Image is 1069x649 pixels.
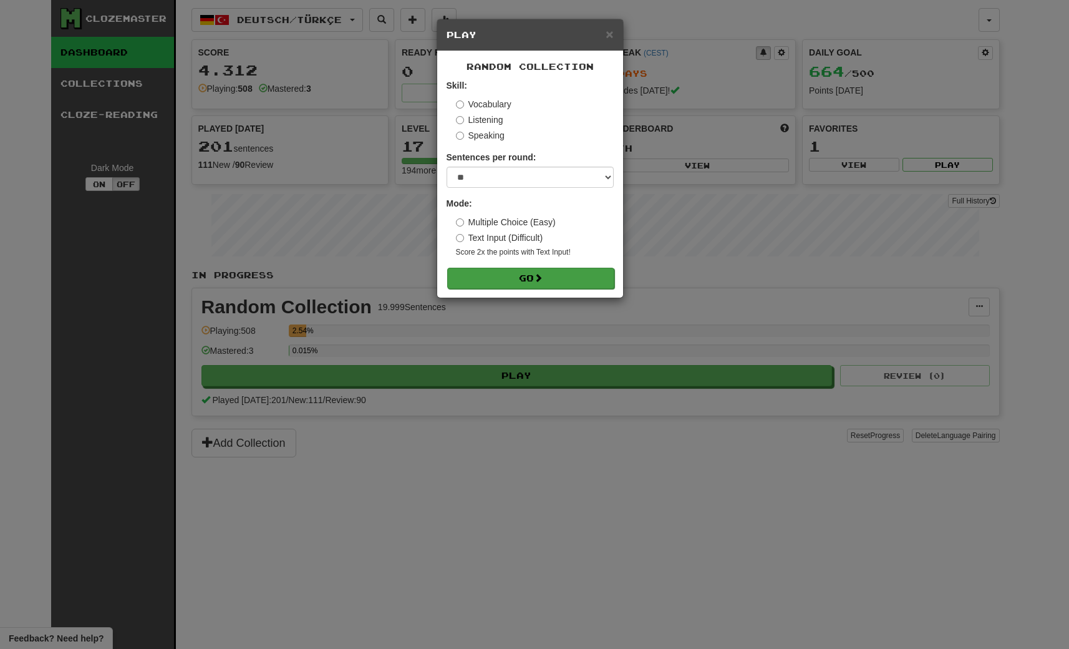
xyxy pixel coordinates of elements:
[456,232,543,244] label: Text Input (Difficult)
[456,218,464,227] input: Multiple Choice (Easy)
[447,198,472,208] strong: Mode:
[447,151,536,163] label: Sentences per round:
[447,29,614,41] h5: Play
[456,114,503,126] label: Listening
[456,132,464,140] input: Speaking
[447,81,467,90] strong: Skill:
[606,27,613,41] button: Close
[456,234,464,242] input: Text Input (Difficult)
[606,27,613,41] span: ×
[456,129,505,142] label: Speaking
[447,268,614,289] button: Go
[456,247,614,258] small: Score 2x the points with Text Input !
[467,61,594,72] span: Random Collection
[456,216,556,228] label: Multiple Choice (Easy)
[456,98,511,110] label: Vocabulary
[456,100,464,109] input: Vocabulary
[456,116,464,124] input: Listening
